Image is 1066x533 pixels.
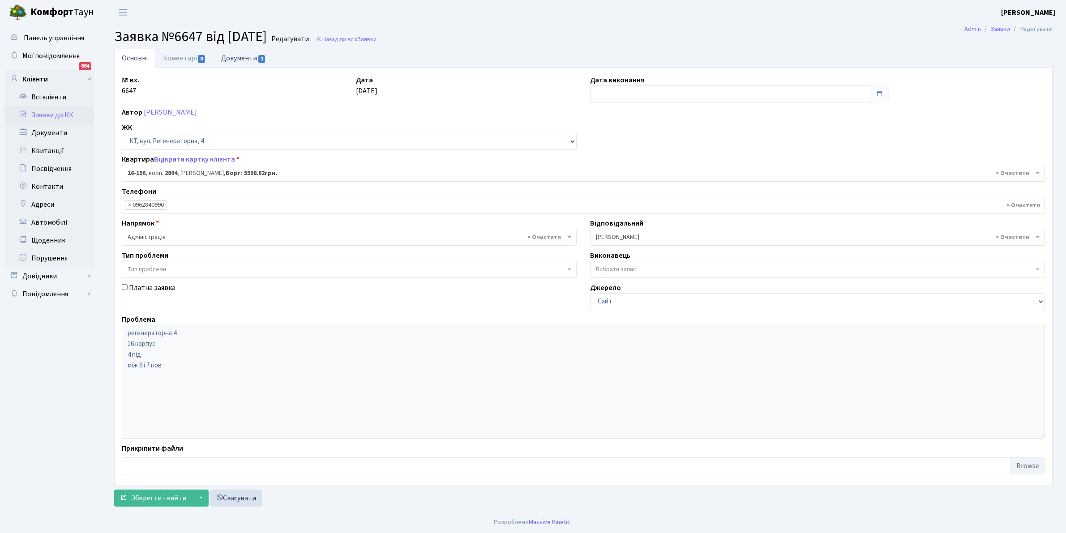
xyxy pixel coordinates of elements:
[155,49,214,68] a: Коментарі
[122,75,139,85] label: № вх.
[122,154,240,165] label: Квартира
[590,229,1045,246] span: Мірошниченко О.М.
[114,49,155,68] a: Основні
[258,55,265,63] span: 1
[114,490,192,507] button: Зберегти і вийти
[128,169,1034,178] span: <b>16-156</b>, корп.: <b>2804</b>, Гончарова Тетяна Володимирівна, <b>Борг: 5598.82грн.</b>
[1010,24,1053,34] li: Редагувати
[22,51,80,61] span: Мої повідомлення
[529,517,571,527] a: Massive Kinetic
[1001,8,1055,17] b: [PERSON_NAME]
[590,75,644,85] label: Дата виконання
[951,20,1066,38] nav: breadcrumb
[4,267,94,285] a: Довідники
[494,517,572,527] div: Розроблено .
[527,233,561,242] span: Видалити всі елементи
[9,4,27,21] img: logo.png
[996,233,1029,242] span: Видалити всі елементи
[114,26,267,47] span: Заявка №6647 від [DATE]
[122,165,1045,182] span: <b>16-156</b>, корп.: <b>2804</b>, Гончарова Тетяна Володимирівна, <b>Борг: 5598.82грн.</b>
[4,213,94,231] a: Автомобілі
[144,107,197,117] a: [PERSON_NAME]
[214,49,274,67] a: Документи
[30,5,94,20] span: Таун
[122,229,577,246] span: Адміністрація
[4,142,94,160] a: Квитанції
[122,218,159,229] label: Напрямок
[115,75,349,102] div: 6647
[122,325,1045,439] textarea: регенераторна 4 16 корпус 4 під між 6 і 7 пов
[357,35,377,43] span: Заявки
[590,282,621,293] label: Джерело
[128,200,131,209] span: ×
[4,124,94,142] a: Документи
[596,233,1034,242] span: Мірошниченко О.М.
[4,88,94,106] a: Всі клієнти
[590,218,643,229] label: Відповідальний
[964,24,981,34] a: Admin
[990,24,1010,34] a: Заявки
[4,29,94,47] a: Панель управління
[128,169,146,178] b: 16-156
[112,5,134,20] button: Переключити навігацію
[198,55,205,63] span: 0
[4,249,94,267] a: Порушення
[30,5,73,19] b: Комфорт
[154,154,235,164] a: Відкрити картку клієнта
[590,250,630,261] label: Виконавець
[226,169,277,178] b: Борг: 5598.82грн.
[128,265,166,274] span: Тип проблеми
[4,47,94,65] a: Мої повідомлення664
[596,265,636,274] span: Вибрати запис
[210,490,262,507] a: Скасувати
[24,33,84,43] span: Панель управління
[4,70,94,88] a: Клієнти
[122,186,156,197] label: Телефони
[356,75,373,85] label: Дата
[349,75,583,102] div: [DATE]
[122,314,155,325] label: Проблема
[1001,7,1055,18] a: [PERSON_NAME]
[316,35,377,43] a: Назад до всіхЗаявки
[122,250,168,261] label: Тип проблеми
[122,107,142,118] label: Автор
[125,200,167,210] li: 0962840990
[79,62,91,70] div: 664
[270,35,312,43] small: Редагувати .
[131,493,186,503] span: Зберегти і вийти
[1006,201,1040,210] span: Видалити всі елементи
[165,169,177,178] b: 2804
[4,231,94,249] a: Щоденник
[129,282,176,293] label: Платна заявка
[128,233,565,242] span: Адміністрація
[4,285,94,303] a: Повідомлення
[122,443,183,454] label: Прикріпити файли
[4,196,94,213] a: Адреси
[996,169,1029,178] span: Видалити всі елементи
[4,160,94,178] a: Посвідчення
[4,178,94,196] a: Контакти
[122,122,132,133] label: ЖК
[4,106,94,124] a: Заявки до КК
